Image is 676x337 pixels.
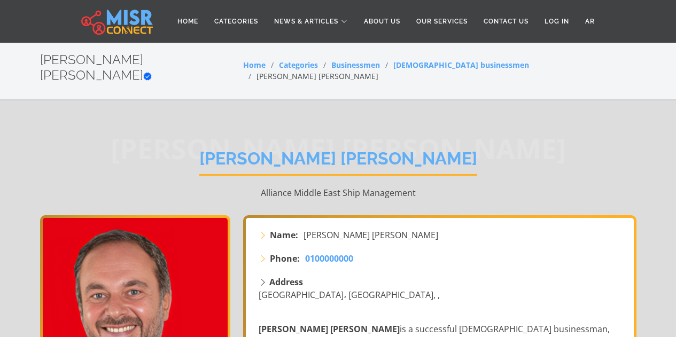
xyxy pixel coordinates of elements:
span: 0100000000 [305,253,353,264]
span: [PERSON_NAME] [PERSON_NAME] [304,229,438,241]
svg: Verified account [143,72,152,81]
a: Contact Us [476,11,537,32]
span: News & Articles [274,17,338,26]
a: Categories [206,11,266,32]
strong: Name: [270,229,298,241]
strong: Phone: [270,252,300,265]
a: Home [243,60,266,70]
a: News & Articles [266,11,356,32]
a: Businessmen [331,60,380,70]
a: Categories [279,60,318,70]
a: 0100000000 [305,252,353,265]
h1: [PERSON_NAME] [PERSON_NAME] [199,148,477,176]
a: AR [577,11,603,32]
a: [DEMOGRAPHIC_DATA] businessmen [393,60,529,70]
strong: [PERSON_NAME] [PERSON_NAME] [259,323,400,335]
li: [PERSON_NAME] [PERSON_NAME] [243,70,378,82]
a: About Us [356,11,408,32]
a: Log in [537,11,577,32]
a: Our Services [408,11,476,32]
img: main.misr_connect [81,8,153,35]
p: Alliance Middle East Ship Management [40,186,636,199]
h2: [PERSON_NAME] [PERSON_NAME] [40,52,244,83]
span: [GEOGRAPHIC_DATA]، [GEOGRAPHIC_DATA], , [259,289,440,301]
strong: Address [269,276,303,288]
a: Home [169,11,206,32]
